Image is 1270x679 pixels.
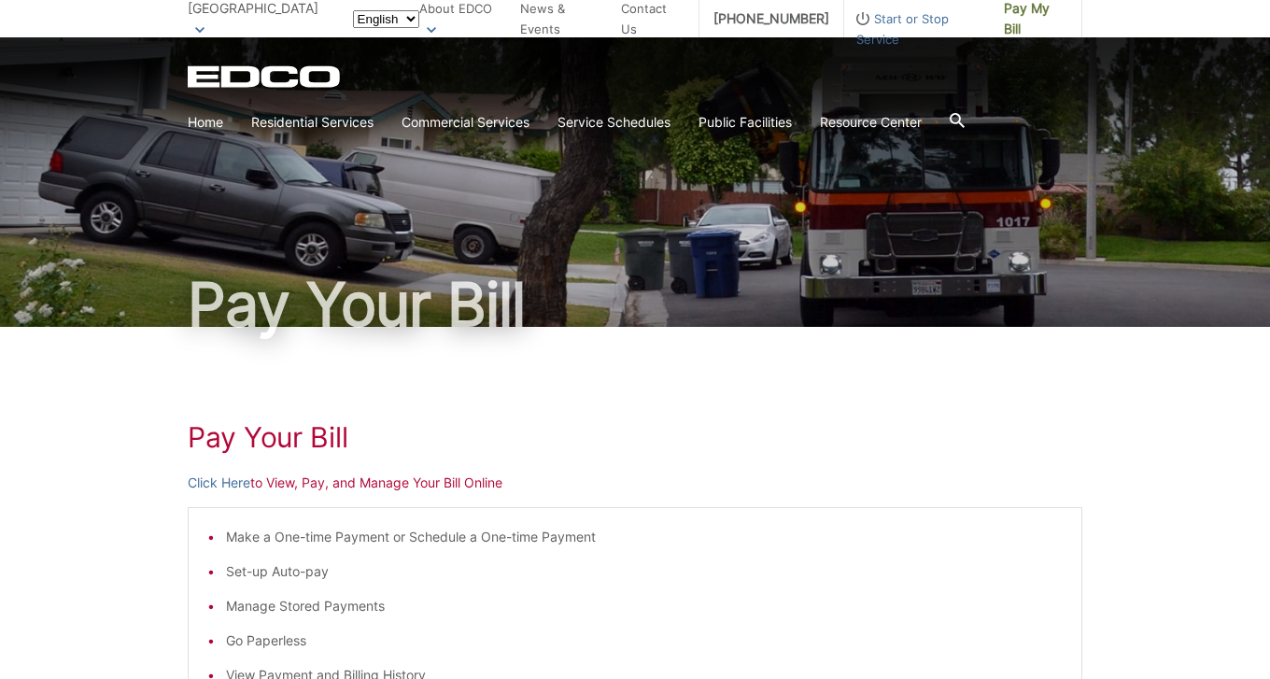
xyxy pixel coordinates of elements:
[188,65,343,88] a: EDCD logo. Return to the homepage.
[188,473,250,493] a: Click Here
[188,112,223,133] a: Home
[226,630,1063,651] li: Go Paperless
[188,275,1082,334] h1: Pay Your Bill
[188,473,1082,493] p: to View, Pay, and Manage Your Bill Online
[251,112,374,133] a: Residential Services
[557,112,670,133] a: Service Schedules
[698,112,792,133] a: Public Facilities
[820,112,922,133] a: Resource Center
[226,561,1063,582] li: Set-up Auto-pay
[188,420,1082,454] h1: Pay Your Bill
[226,527,1063,547] li: Make a One-time Payment or Schedule a One-time Payment
[402,112,529,133] a: Commercial Services
[353,10,419,28] select: Select a language
[226,596,1063,616] li: Manage Stored Payments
